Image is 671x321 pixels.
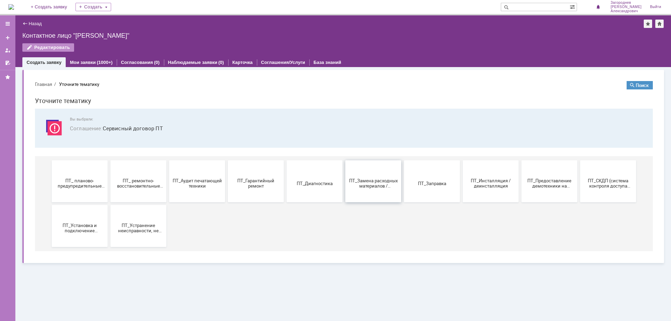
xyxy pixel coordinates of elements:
[611,9,642,13] span: Александрович
[553,103,605,113] span: ПТ_СКДП (система контроля доступа печати)
[8,4,14,10] a: Перейти на домашнюю страницу
[30,6,70,12] div: Уточните тематику
[644,20,652,28] div: Добавить в избранное
[81,130,137,172] a: ПТ_Устранение неисправности, не требующей замены ЗИП
[259,105,311,110] span: ПТ_Диагностика
[316,85,372,127] button: ПТ_Замена расходных материалов / ресурсных деталей
[318,103,370,113] span: ПТ_Замена расходных материалов / ресурсных деталей
[570,3,577,10] span: Расширенный поиск
[433,85,489,127] a: ПТ_Инсталляция / деинсталляция
[611,5,642,9] span: [PERSON_NAME]
[14,42,35,63] img: svg%3E
[97,60,113,65] div: (1000+)
[6,6,23,12] button: Главная
[2,57,13,68] a: Мои согласования
[41,49,615,57] span: Сервисный договор ПТ
[22,32,664,39] div: Контактное лицо "[PERSON_NAME]"
[140,85,196,127] a: ПТ_Аудит печатающей техники
[8,4,14,10] img: logo
[551,85,607,127] button: ПТ_СКДП (система контроля доступа печати)
[27,60,62,65] a: Создать заявку
[70,60,96,65] a: Мои заявки
[22,130,78,172] button: ПТ_Установка и подключение подменного оборудования
[377,105,428,110] span: ПТ_Заправка
[83,103,135,113] span: ПТ_ ремонтно-восстановительные работы (РВР)
[435,103,487,113] span: ПТ_Инсталляция / деинсталляция
[154,60,160,65] div: (0)
[492,85,548,127] a: ПТ_Предоставление демотехники на тестирование
[22,85,78,127] a: ПТ_ планово-предупредительные работы (ТО)
[2,32,13,43] a: Создать заявку
[41,49,73,56] span: Соглашение :
[142,103,194,113] span: ПТ_Аудит печатающей техники
[257,85,313,127] button: ПТ_Диагностика
[597,6,623,14] button: Поиск
[375,85,431,127] button: ПТ_Заправка
[313,60,341,65] a: База знаний
[24,103,76,113] span: ПТ_ планово-предупредительные работы (ТО)
[232,60,253,65] a: Карточка
[121,60,153,65] a: Согласования
[75,3,111,11] div: Создать
[83,147,135,158] span: ПТ_Устранение неисправности, не требующей замены ЗИП
[81,85,137,127] button: ПТ_ ремонтно-восстановительные работы (РВР)
[199,85,254,127] button: ПТ_Гарантийный ремонт
[24,147,76,158] span: ПТ_Установка и подключение подменного оборудования
[41,42,615,46] span: Вы выбрали:
[655,20,664,28] div: Сделать домашней страницей
[494,103,546,113] span: ПТ_Предоставление демотехники на тестирование
[261,60,305,65] a: Соглашения/Услуги
[29,21,42,26] a: Назад
[201,103,252,113] span: ПТ_Гарантийный ремонт
[2,45,13,56] a: Мои заявки
[218,60,224,65] div: (0)
[611,1,642,5] span: Загороднев
[6,20,623,30] h1: Уточните тематику
[168,60,217,65] a: Наблюдаемые заявки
